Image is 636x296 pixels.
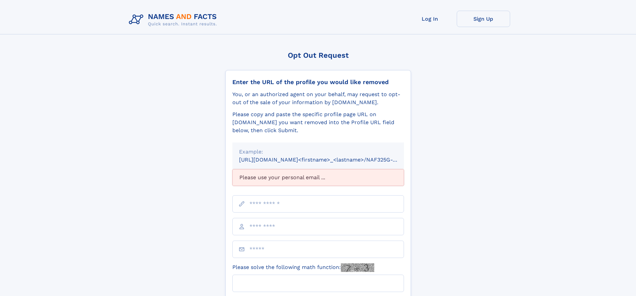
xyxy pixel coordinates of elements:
div: You, or an authorized agent on your behalf, may request to opt-out of the sale of your informatio... [232,90,404,106]
div: Opt Out Request [225,51,411,59]
a: Sign Up [457,11,510,27]
div: Enter the URL of the profile you would like removed [232,78,404,86]
img: Logo Names and Facts [126,11,222,29]
small: [URL][DOMAIN_NAME]<firstname>_<lastname>/NAF325G-xxxxxxxx [239,157,417,163]
label: Please solve the following math function: [232,263,374,272]
div: Please copy and paste the specific profile page URL on [DOMAIN_NAME] you want removed into the Pr... [232,110,404,134]
div: Example: [239,148,397,156]
a: Log In [403,11,457,27]
div: Please use your personal email ... [232,169,404,186]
